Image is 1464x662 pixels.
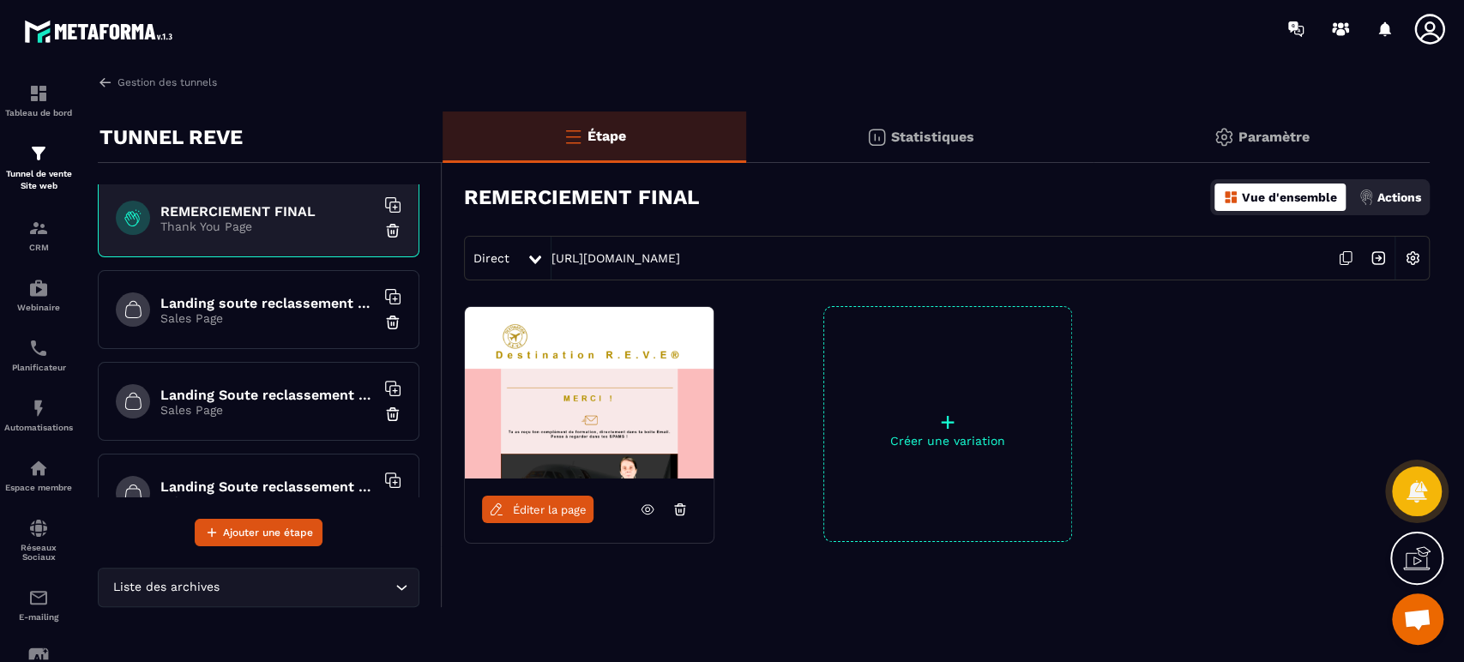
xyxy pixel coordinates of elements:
[4,205,73,265] a: formationformationCRM
[1238,129,1310,145] p: Paramètre
[513,503,587,516] span: Éditer la page
[98,75,113,90] img: arrow
[4,70,73,130] a: formationformationTableau de bord
[4,575,73,635] a: emailemailE-mailing
[28,278,49,298] img: automations
[563,126,583,147] img: bars-o.4a397970.svg
[551,251,680,265] a: [URL][DOMAIN_NAME]
[24,15,178,47] img: logo
[1359,190,1374,205] img: actions.d6e523a2.png
[4,243,73,252] p: CRM
[98,75,217,90] a: Gestion des tunnels
[195,519,322,546] button: Ajouter une étape
[160,203,375,220] h6: REMERCIEMENT FINAL
[482,496,593,523] a: Éditer la page
[28,338,49,358] img: scheduler
[160,311,375,325] p: Sales Page
[824,434,1071,448] p: Créer une variation
[891,129,974,145] p: Statistiques
[4,108,73,117] p: Tableau de bord
[160,478,375,495] h6: Landing Soute reclassement Business paiement
[4,303,73,312] p: Webinaire
[384,314,401,331] img: trash
[4,505,73,575] a: social-networksocial-networkRéseaux Sociaux
[28,587,49,608] img: email
[28,83,49,104] img: formation
[109,578,223,597] span: Liste des archives
[824,410,1071,434] p: +
[28,398,49,418] img: automations
[4,168,73,192] p: Tunnel de vente Site web
[4,543,73,562] p: Réseaux Sociaux
[1362,242,1395,274] img: arrow-next.bcc2205e.svg
[1392,593,1443,645] div: Ouvrir le chat
[28,518,49,539] img: social-network
[1223,190,1238,205] img: dashboard-orange.40269519.svg
[4,265,73,325] a: automationsautomationsWebinaire
[1242,190,1337,204] p: Vue d'ensemble
[28,218,49,238] img: formation
[160,403,375,417] p: Sales Page
[465,307,714,478] img: image
[98,568,419,607] div: Search for option
[1396,242,1429,274] img: setting-w.858f3a88.svg
[464,185,699,209] h3: REMERCIEMENT FINAL
[1377,190,1421,204] p: Actions
[4,363,73,372] p: Planificateur
[223,524,313,541] span: Ajouter une étape
[160,495,375,509] p: Sales Page
[4,130,73,205] a: formationformationTunnel de vente Site web
[866,127,887,147] img: stats.20deebd0.svg
[28,143,49,164] img: formation
[4,385,73,445] a: automationsautomationsAutomatisations
[4,445,73,505] a: automationsautomationsEspace membre
[160,387,375,403] h6: Landing Soute reclassement Eco paiement
[1214,127,1234,147] img: setting-gr.5f69749f.svg
[384,222,401,239] img: trash
[160,295,375,311] h6: Landing soute reclassement choix
[587,128,626,144] p: Étape
[4,612,73,622] p: E-mailing
[160,220,375,233] p: Thank You Page
[99,120,243,154] p: TUNNEL REVE
[4,483,73,492] p: Espace membre
[4,325,73,385] a: schedulerschedulerPlanificateur
[473,251,509,265] span: Direct
[4,423,73,432] p: Automatisations
[223,578,391,597] input: Search for option
[28,458,49,478] img: automations
[384,406,401,423] img: trash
